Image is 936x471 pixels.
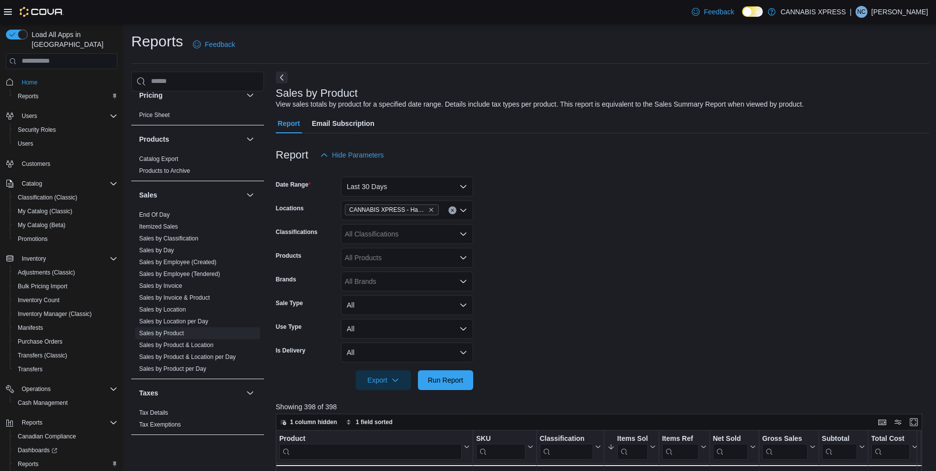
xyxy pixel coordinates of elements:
button: Customers [2,157,121,171]
span: Tax Exemptions [139,421,181,429]
span: Canadian Compliance [14,431,117,442]
p: | [850,6,852,18]
span: Sales by Employee (Tendered) [139,270,220,278]
button: Operations [18,383,55,395]
span: Customers [22,160,50,168]
span: Inventory Count [18,296,60,304]
div: Nathan Chan [856,6,867,18]
div: Subtotal [822,434,857,459]
span: Reports [14,90,117,102]
button: Enter fullscreen [908,416,920,428]
button: Inventory [18,253,50,265]
button: All [341,295,473,315]
button: All [341,319,473,339]
button: Open list of options [459,277,467,285]
button: Adjustments (Classic) [10,266,121,279]
h3: Sales [139,190,157,200]
span: Transfers [14,363,117,375]
div: Classification [539,434,593,459]
span: CANNABIS XPRESS - Hampton (Main Street) [345,204,439,215]
a: Sales by Employee (Tendered) [139,271,220,277]
span: Itemized Sales [139,223,178,231]
a: Sales by Location [139,306,186,313]
span: Inventory [18,253,117,265]
button: Open list of options [459,230,467,238]
div: Items Sold [617,434,648,459]
button: Open list of options [459,206,467,214]
a: Tax Exemptions [139,421,181,428]
button: Last 30 Days [341,177,473,196]
span: Users [22,112,37,120]
a: Price Sheet [139,112,170,118]
button: Inventory Count [10,293,121,307]
a: Sales by Classification [139,235,198,242]
span: Purchase Orders [18,338,63,346]
button: Classification [539,434,600,459]
button: Product [279,434,470,459]
button: Pricing [139,90,242,100]
button: SKU [476,434,533,459]
span: Feedback [205,39,235,49]
a: Tax Details [139,409,168,416]
span: Reports [18,417,117,429]
button: Manifests [10,321,121,335]
a: Sales by Product per Day [139,365,206,372]
p: Showing 398 of 398 [276,402,929,412]
span: Report [278,114,300,133]
button: Subtotal [822,434,864,459]
button: Security Roles [10,123,121,137]
button: Reports [10,457,121,471]
a: Home [18,77,41,88]
div: Total Cost [871,434,909,443]
span: Sales by Invoice & Product [139,294,210,302]
span: Home [22,78,37,86]
button: Catalog [18,178,46,190]
a: Users [14,138,37,150]
span: Operations [18,383,117,395]
input: Dark Mode [742,6,763,17]
a: Feedback [688,2,738,22]
span: Inventory Count [14,294,117,306]
p: [PERSON_NAME] [871,6,928,18]
button: Users [10,137,121,151]
button: All [341,343,473,362]
label: Sale Type [276,299,303,307]
span: Sales by Location per Day [139,317,208,325]
div: View sales totals by product for a specified date range. Details include tax types per product. T... [276,99,804,110]
a: Products to Archive [139,167,190,174]
a: Transfers (Classic) [14,350,71,361]
span: Adjustments (Classic) [14,267,117,278]
span: My Catalog (Beta) [18,221,66,229]
a: Reports [14,458,42,470]
button: Inventory Manager (Classic) [10,307,121,321]
a: Customers [18,158,54,170]
button: Export [356,370,411,390]
a: Bulk Pricing Import [14,280,72,292]
button: Sales [139,190,242,200]
span: Customers [18,157,117,170]
button: Users [2,109,121,123]
div: Product [279,434,462,459]
div: Total Cost [871,434,909,459]
span: Users [18,110,117,122]
button: Products [244,133,256,145]
button: Total Cost [871,434,917,459]
button: Classification (Classic) [10,191,121,204]
div: Taxes [131,407,264,434]
span: Canadian Compliance [18,432,76,440]
a: Classification (Classic) [14,192,81,203]
span: Manifests [14,322,117,334]
span: Feedback [704,7,734,17]
button: Home [2,75,121,89]
button: Items Ref [662,434,706,459]
span: Transfers (Classic) [18,352,67,359]
span: Bulk Pricing Import [14,280,117,292]
label: Use Type [276,323,301,331]
button: Reports [18,417,46,429]
span: 1 column hidden [290,418,337,426]
div: Items Ref [662,434,698,459]
span: Dashboards [14,444,117,456]
div: Items Ref [662,434,698,443]
a: Itemized Sales [139,223,178,230]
